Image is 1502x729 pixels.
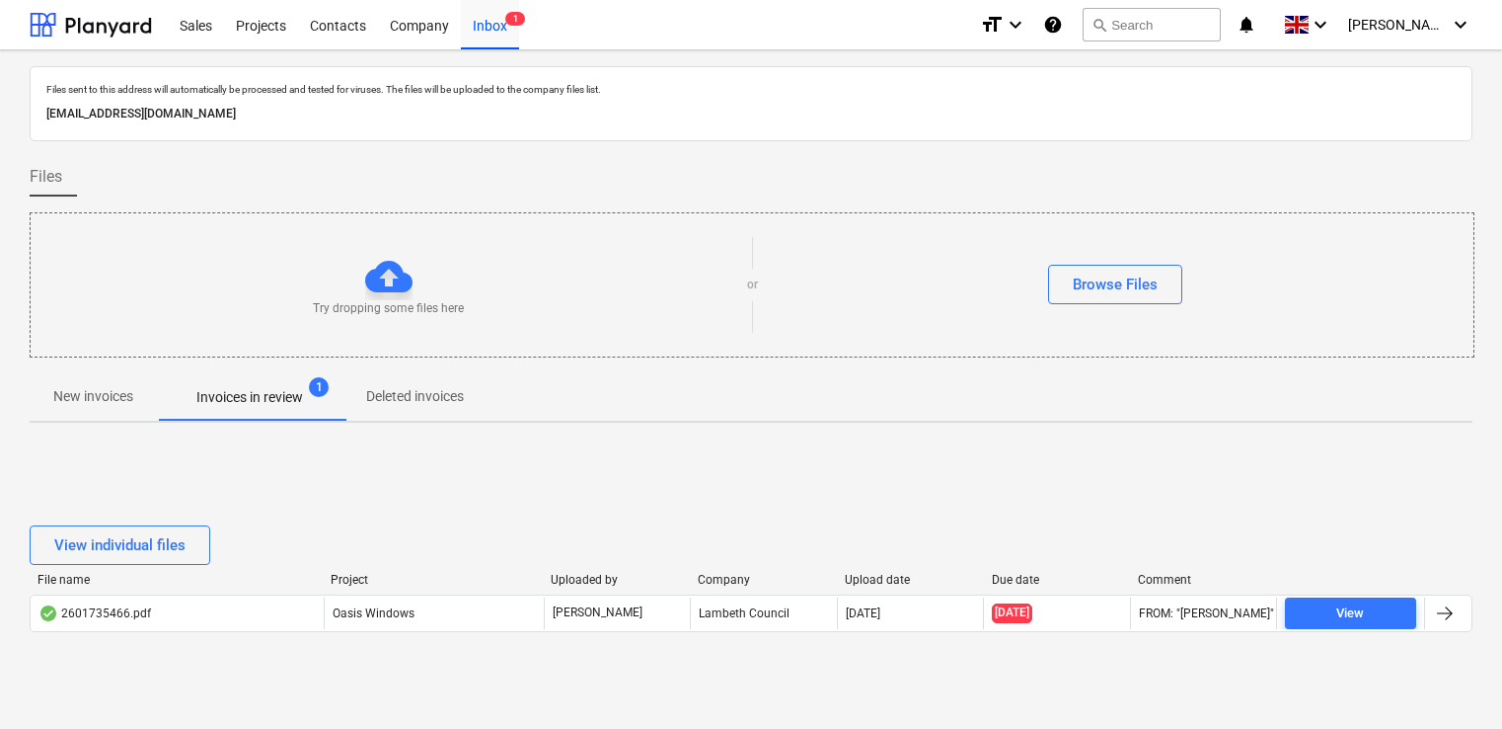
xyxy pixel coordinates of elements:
[53,386,133,407] p: New invoices
[1309,13,1332,37] i: keyboard_arrow_down
[1285,598,1416,629] button: View
[1048,265,1182,304] button: Browse Files
[1138,573,1269,587] div: Comment
[313,300,464,317] p: Try dropping some files here
[846,607,880,620] div: [DATE]
[1237,13,1256,37] i: notifications
[1449,13,1472,37] i: keyboard_arrow_down
[38,573,315,587] div: File name
[30,165,62,189] span: Files
[38,606,58,621] div: OCR finished
[30,526,210,565] button: View individual files
[845,573,976,587] div: Upload date
[1004,13,1027,37] i: keyboard_arrow_down
[551,573,682,587] div: Uploaded by
[309,377,329,397] span: 1
[1073,272,1158,297] div: Browse Files
[1403,634,1502,729] iframe: Chat Widget
[331,573,535,587] div: Project
[992,604,1032,622] span: [DATE]
[54,532,186,558] div: View individual files
[690,598,836,629] div: Lambeth Council
[1348,17,1447,33] span: [PERSON_NAME]
[698,573,829,587] div: Company
[333,607,414,620] span: Oasis Windows
[992,573,1123,587] div: Due date
[980,13,1004,37] i: format_size
[1336,603,1364,625] div: View
[366,386,464,407] p: Deleted invoices
[553,605,642,621] p: [PERSON_NAME]
[46,83,1456,96] p: Files sent to this address will automatically be processed and tested for viruses. The files will...
[30,212,1474,358] div: Try dropping some files hereorBrowse Files
[38,606,151,621] div: 2601735466.pdf
[46,104,1456,124] p: [EMAIL_ADDRESS][DOMAIN_NAME]
[1091,17,1107,33] span: search
[196,387,303,408] p: Invoices in review
[1083,8,1221,41] button: Search
[747,277,758,293] p: or
[505,12,525,26] span: 1
[1043,13,1063,37] i: Knowledge base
